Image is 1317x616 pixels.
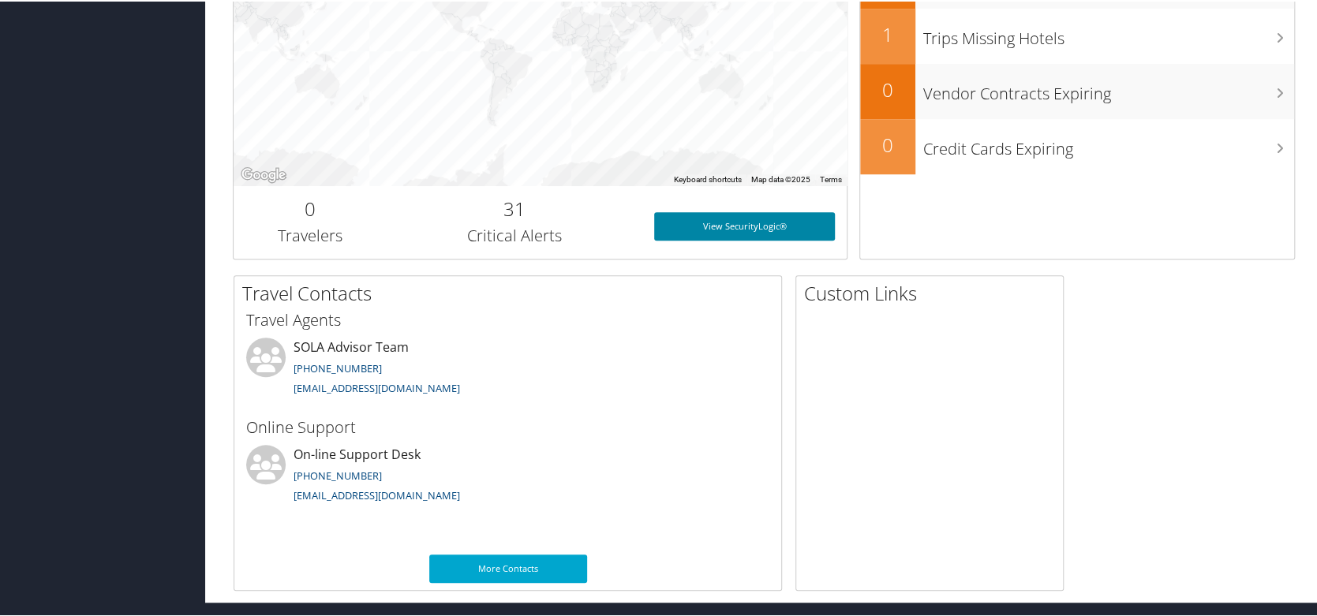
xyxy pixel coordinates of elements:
[804,278,1063,305] h2: Custom Links
[820,174,842,182] a: Terms (opens in new tab)
[238,443,508,520] li: On-line Support Desk
[860,130,915,157] h2: 0
[751,174,810,182] span: Map data ©2025
[246,415,769,437] h3: Online Support
[429,553,587,581] a: More Contacts
[294,379,460,394] a: [EMAIL_ADDRESS][DOMAIN_NAME]
[294,467,382,481] a: [PHONE_NUMBER]
[245,223,375,245] h3: Travelers
[654,211,835,239] a: View SecurityLogic®
[860,7,1294,62] a: 1Trips Missing Hotels
[674,173,742,184] button: Keyboard shortcuts
[242,278,781,305] h2: Travel Contacts
[246,308,769,330] h3: Travel Agents
[398,194,630,221] h2: 31
[923,18,1294,48] h3: Trips Missing Hotels
[245,194,375,221] h2: 0
[860,118,1294,173] a: 0Credit Cards Expiring
[238,336,508,413] li: SOLA Advisor Team
[294,360,382,374] a: [PHONE_NUMBER]
[294,487,460,501] a: [EMAIL_ADDRESS][DOMAIN_NAME]
[923,129,1294,159] h3: Credit Cards Expiring
[238,163,290,184] img: Google
[398,223,630,245] h3: Critical Alerts
[238,163,290,184] a: Open this area in Google Maps (opens a new window)
[860,62,1294,118] a: 0Vendor Contracts Expiring
[860,75,915,102] h2: 0
[860,20,915,47] h2: 1
[923,73,1294,103] h3: Vendor Contracts Expiring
